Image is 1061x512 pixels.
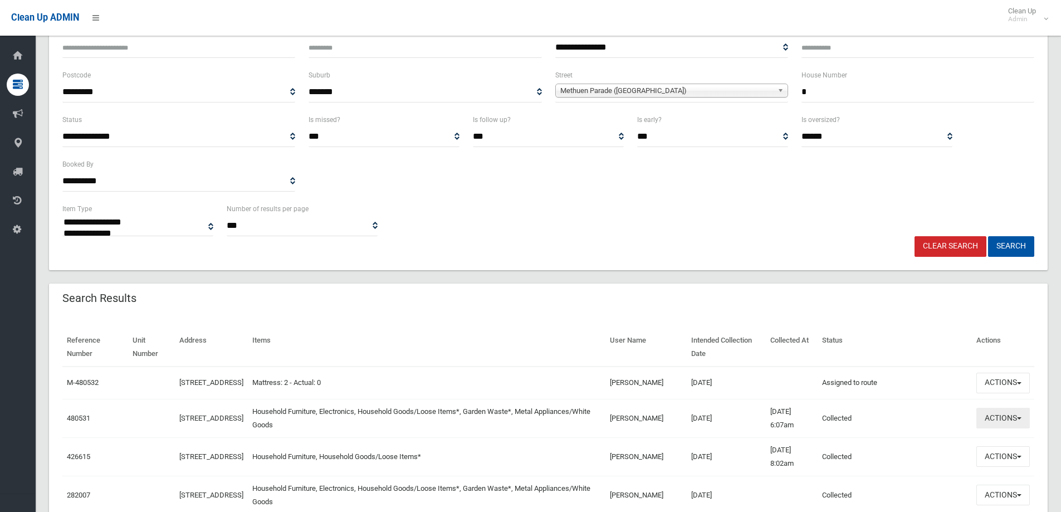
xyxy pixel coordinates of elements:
label: Is follow up? [473,114,511,126]
td: Collected [818,437,972,476]
a: Clear Search [915,236,986,257]
button: Actions [976,485,1030,505]
label: Booked By [62,158,94,170]
th: Collected At [766,328,818,367]
th: Actions [972,328,1034,367]
a: 282007 [67,491,90,499]
span: Methuen Parade ([GEOGRAPHIC_DATA]) [560,84,773,97]
label: Suburb [309,69,330,81]
a: M-480532 [67,378,99,387]
th: Unit Number [128,328,175,367]
label: Item Type [62,203,92,215]
a: 426615 [67,452,90,461]
th: Reference Number [62,328,128,367]
label: Street [555,69,573,81]
th: User Name [605,328,687,367]
th: Intended Collection Date [687,328,766,367]
label: Postcode [62,69,91,81]
label: House Number [801,69,847,81]
td: [DATE] [687,437,766,476]
td: Household Furniture, Household Goods/Loose Items* [248,437,605,476]
td: Mattress: 2 - Actual: 0 [248,367,605,399]
td: [DATE] [687,399,766,437]
th: Items [248,328,605,367]
td: [PERSON_NAME] [605,437,687,476]
small: Admin [1008,15,1036,23]
button: Actions [976,446,1030,467]
td: [DATE] [687,367,766,399]
label: Is missed? [309,114,340,126]
label: Is early? [637,114,662,126]
button: Actions [976,408,1030,428]
a: [STREET_ADDRESS] [179,491,243,499]
header: Search Results [49,287,150,309]
label: Number of results per page [227,203,309,215]
td: [PERSON_NAME] [605,399,687,437]
a: [STREET_ADDRESS] [179,414,243,422]
td: [DATE] 6:07am [766,399,818,437]
a: 480531 [67,414,90,422]
label: Status [62,114,82,126]
td: [PERSON_NAME] [605,367,687,399]
a: [STREET_ADDRESS] [179,378,243,387]
span: Clean Up ADMIN [11,12,79,23]
td: Household Furniture, Electronics, Household Goods/Loose Items*, Garden Waste*, Metal Appliances/W... [248,399,605,437]
button: Search [988,236,1034,257]
a: [STREET_ADDRESS] [179,452,243,461]
th: Address [175,328,248,367]
td: Collected [818,399,972,437]
button: Actions [976,373,1030,393]
th: Status [818,328,972,367]
label: Is oversized? [801,114,840,126]
td: Assigned to route [818,367,972,399]
span: Clean Up [1003,7,1047,23]
td: [DATE] 8:02am [766,437,818,476]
